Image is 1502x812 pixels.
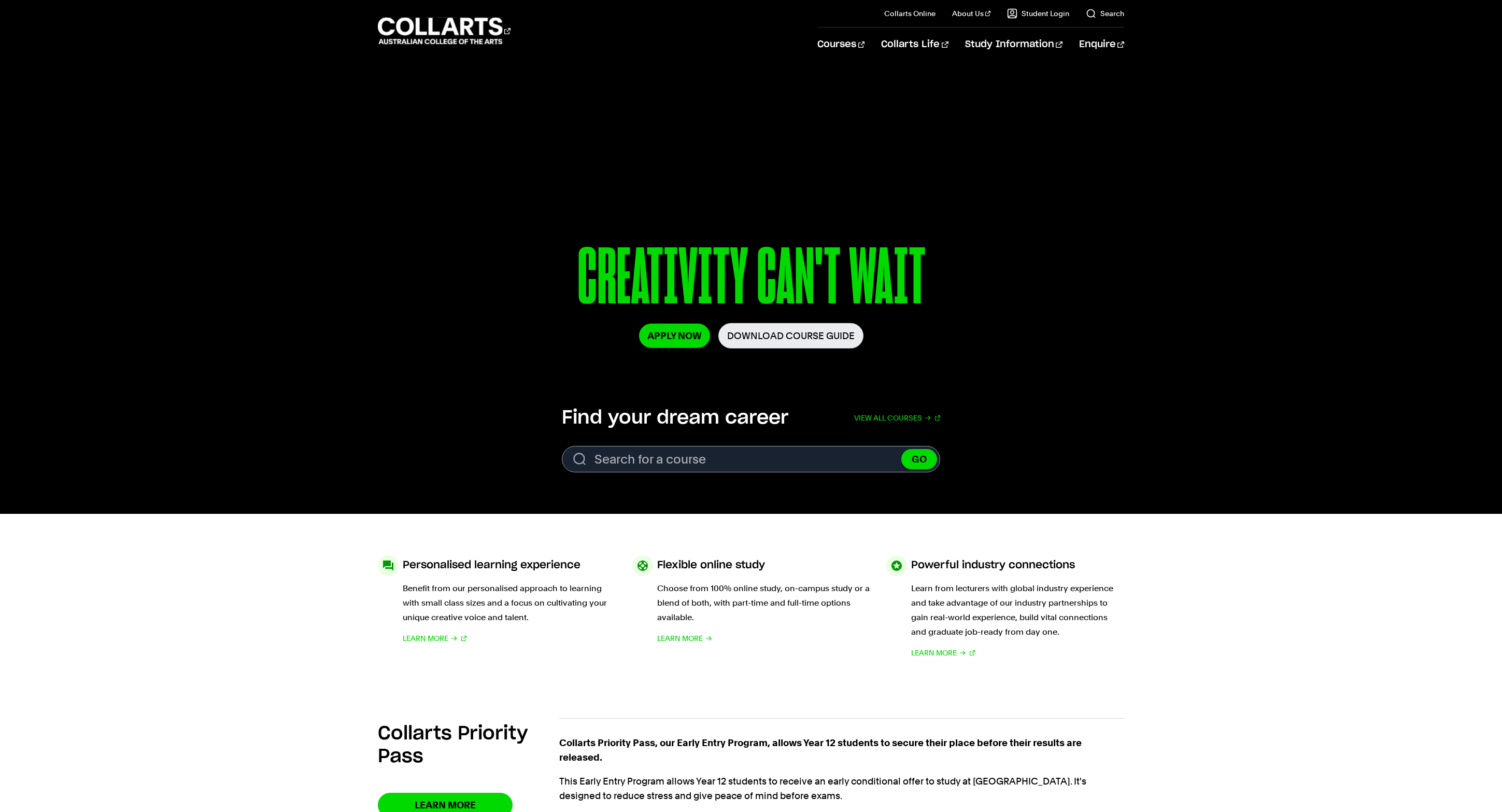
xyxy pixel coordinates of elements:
[911,581,1124,639] p: Learn from lecturers with global industry experience and take advantage of our industry partnersh...
[901,449,937,469] button: GO
[657,631,703,646] span: Learn More
[639,324,710,348] a: Apply Now
[965,27,1062,62] a: Study Information
[657,631,712,646] a: Learn More
[562,446,940,472] input: Search for a course
[562,446,940,472] form: Search
[403,555,580,575] h3: Personalised learning experience
[881,27,948,62] a: Collarts Life
[884,8,936,19] a: Collarts Online
[718,323,863,348] a: Download Course Guide
[403,631,466,646] a: Learn More
[559,737,1082,763] strong: Collarts Priority Pass, our Early Entry Program, allows Year 12 students to secure their place be...
[657,581,870,625] p: Choose from 100% online study, on-campus study or a blend of both, with part-time and full-time o...
[657,555,765,575] h3: Flexible online study
[403,631,448,646] span: Learn More
[505,237,996,323] p: CREATIVITY CAN'T WAIT
[378,722,559,768] h2: Collarts Priority Pass
[817,27,865,62] a: Courses
[403,581,616,625] p: Benefit from our personalised approach to learning with small class sizes and a focus on cultivat...
[559,774,1124,803] p: This Early Entry Program allows Year 12 students to receive an early conditional offer to study a...
[911,646,975,660] a: Learn More
[562,407,788,429] h2: Find your dream career
[1079,27,1124,62] a: Enquire
[911,555,1075,575] h3: Powerful industry connections
[378,16,511,46] div: Go to homepage
[952,8,990,19] a: About Us
[911,646,957,660] span: Learn More
[1086,8,1124,19] a: Search
[1007,8,1069,19] a: Student Login
[854,407,940,429] a: View all courses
